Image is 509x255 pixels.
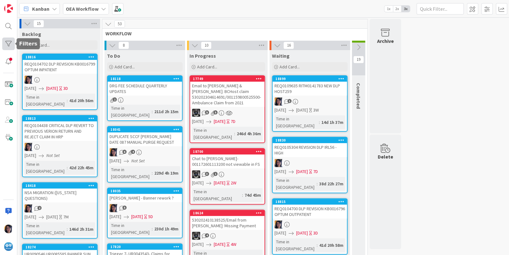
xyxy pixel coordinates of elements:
span: 6 [122,150,127,154]
img: TC [25,143,33,151]
a: 18118DRG FEE SCHEDULE QUARTERLY UPDATESTime in [GEOGRAPHIC_DATA]:211d 2h 15m [107,75,183,121]
div: TC [273,159,347,167]
span: To Do [107,53,120,59]
span: WORKFLOW [105,30,359,37]
span: [DATE] [192,118,204,125]
div: 17749 [190,76,264,82]
a: 18813REQ0104438 CRITICAL DLP REVERT TO PREVIOUS VERION RETURN AND REJECT CLAIM IN HRPTC[DATE]Not ... [22,115,98,177]
span: : [317,180,318,187]
div: 530202410138525/Email from [PERSON_NAME]: Missing Payment [190,216,264,230]
div: 230d 1h 49m [153,225,180,232]
div: DRG FEE SCHEDULE QUARTERLY UPDATES [108,82,182,96]
span: [DATE] [192,180,204,186]
div: 18035 [108,188,182,194]
div: 7D [231,118,235,125]
div: 2W [231,180,236,186]
div: 18816 [23,54,97,60]
div: 17820 [108,244,182,250]
div: 18899 [275,77,347,81]
a: 18418NSA MIGRATION ([US_STATE] QUESTIONS)TC[DATE][DATE]7MTime in [GEOGRAPHIC_DATA]:146d 2h 31m [22,182,98,239]
span: : [67,164,68,171]
div: Time in [GEOGRAPHIC_DATA] [110,105,152,119]
div: 5D [148,213,153,220]
span: [DATE] [296,107,308,113]
i: Not Set [46,153,60,158]
div: 18815 [275,200,347,204]
a: 18899REQ0109635 RITM0141783 NEW DLP HOST259TC[DATE][DATE]3WTime in [GEOGRAPHIC_DATA]:14d 1h 37m [272,75,348,132]
div: KG [190,232,264,240]
div: 18118 [110,77,182,81]
img: TC [110,148,118,156]
img: TC [274,97,283,106]
div: 229d 4h 19m [153,170,180,177]
h5: Filters [19,41,37,47]
img: KG [192,170,200,178]
div: TC [273,220,347,229]
span: 53 [114,20,125,28]
span: 8 [118,42,129,49]
span: Add Card... [115,64,135,70]
div: 14d 1h 37m [320,119,345,126]
img: TC [4,224,13,233]
div: 18816REQ0104702 DLP REVISION KB0016799 OPTUM INPATIENT [23,54,97,74]
span: [DATE] [131,213,143,220]
span: [DATE] [25,214,36,220]
span: 2x [393,6,401,12]
div: TC [23,143,97,151]
div: 74d 45m [243,192,263,199]
div: Email to [PERSON_NAME] & [PERSON_NAME]: BCHost claim 530202304614691/001159800525500-Ambulance Cl... [190,82,264,107]
span: 3 [205,172,209,176]
div: 18899 [273,76,347,82]
div: 18418 [23,183,97,188]
span: [DATE] [274,168,286,175]
span: 5 [122,206,127,210]
a: 18815REQ0104700 DLP REVISION KB0016796 OPTUM OUTPATIENTTC[DATE][DATE]3DTime in [GEOGRAPHIC_DATA]:... [272,198,348,255]
span: 5 [213,110,218,114]
span: [DATE] [274,230,286,236]
img: avatar [4,242,13,251]
span: 10 [201,42,212,49]
div: Time in [GEOGRAPHIC_DATA] [25,222,67,236]
div: 146d 2h 31m [68,226,95,233]
div: Time in [GEOGRAPHIC_DATA] [110,166,152,180]
a: 17749Email to [PERSON_NAME] & [PERSON_NAME]: BCHost claim 530202304614691/001159800525500-Ambulan... [189,75,265,143]
div: 18813 [25,116,97,121]
a: 18830REQ0105304 REVISION DLP IRL56 - HIGHTC[DATE][DATE]7DTime in [GEOGRAPHIC_DATA]:38d 22h 27m [272,137,348,193]
div: REQ0109635 RITM0141783 NEW DLP HOST259 [273,82,347,96]
div: 18118DRG FEE SCHEDULE QUARTERLY UPDATES [108,76,182,96]
div: TC [23,76,97,84]
div: TC [108,204,182,212]
span: 4 [131,150,135,154]
div: 18700 [193,149,264,154]
span: [DATE] [25,152,36,159]
div: 18813 [23,116,97,121]
div: 18274 [23,244,97,250]
div: 42d 22h 45m [68,164,95,171]
img: TC [274,159,283,167]
div: 211d 2h 15m [153,108,180,115]
span: : [234,130,235,137]
div: Archive [377,37,394,45]
div: 18813REQ0104438 CRITICAL DLP REVERT TO PREVIOUS VERION RETURN AND REJECT CLAIM IN HRP [23,116,97,141]
span: 1 [113,97,117,101]
div: Time in [GEOGRAPHIC_DATA] [110,222,152,236]
div: 18418NSA MIGRATION ([US_STATE] QUESTIONS) [23,183,97,202]
div: KG [190,170,264,178]
div: 41d 20h 56m [68,97,95,104]
div: TC [108,148,182,156]
div: 7D [313,168,318,175]
span: [DATE] [296,168,308,175]
span: 15 [33,20,44,27]
div: 18624 [190,210,264,216]
span: : [152,225,153,232]
div: 41d 20h 58m [318,242,345,249]
span: 2 [37,206,42,210]
div: KG [190,109,264,117]
span: 16 [283,42,294,49]
img: TC [274,220,283,229]
div: 18624530202410138525/Email from [PERSON_NAME]: Missing Payment [190,210,264,230]
div: 38d 22h 27m [318,180,345,187]
span: [DATE] [25,85,36,92]
span: : [152,170,153,177]
div: Time in [GEOGRAPHIC_DATA] [274,238,317,252]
